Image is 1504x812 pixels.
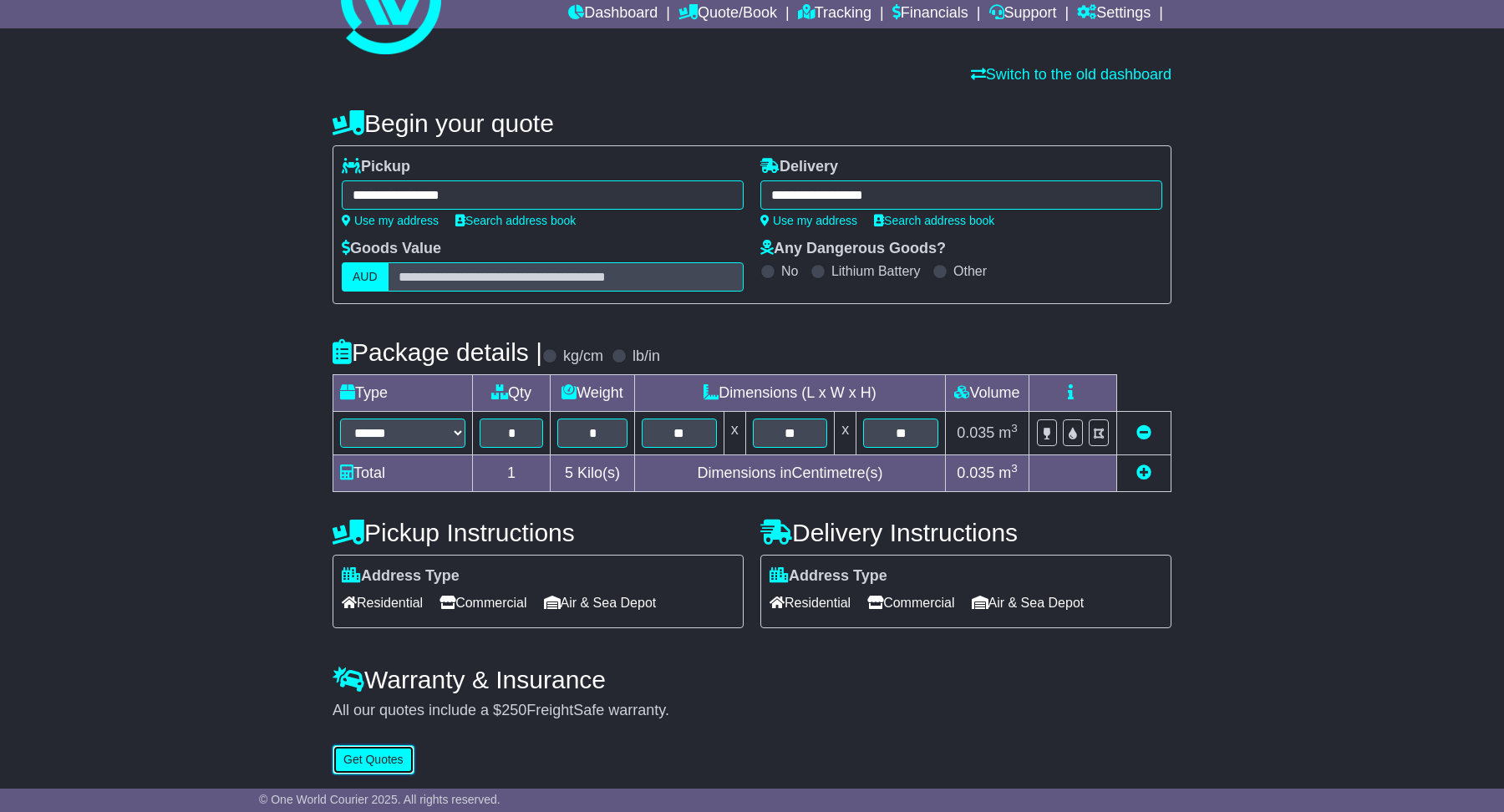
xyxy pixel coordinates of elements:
[867,590,954,616] span: Commercial
[551,455,635,492] td: Kilo(s)
[634,375,945,412] td: Dimensions (L x W x H)
[634,455,945,492] td: Dimensions in Centimetre(s)
[551,375,635,412] td: Weight
[770,567,887,586] label: Address Type
[633,348,660,366] label: lb/in
[1011,422,1018,434] sup: 3
[342,214,439,227] a: Use my address
[760,240,946,258] label: Any Dangerous Goods?
[342,158,410,176] label: Pickup
[440,590,526,616] span: Commercial
[333,745,414,774] button: Get Quotes
[501,702,526,718] span: 250
[874,214,994,227] a: Search address book
[342,262,389,292] label: AUD
[971,66,1171,83] a: Switch to the old dashboard
[1136,464,1151,481] a: Add new item
[945,375,1029,412] td: Volume
[333,109,1171,137] h4: Begin your quote
[563,348,603,366] label: kg/cm
[760,519,1171,546] h4: Delivery Instructions
[333,519,744,546] h4: Pickup Instructions
[333,338,542,366] h4: Package details |
[333,455,473,492] td: Total
[473,375,551,412] td: Qty
[1136,424,1151,441] a: Remove this item
[342,567,460,586] label: Address Type
[781,263,798,279] label: No
[724,412,745,455] td: x
[831,263,921,279] label: Lithium Battery
[770,590,851,616] span: Residential
[760,214,857,227] a: Use my address
[972,590,1085,616] span: Air & Sea Depot
[342,240,441,258] label: Goods Value
[333,702,1171,720] div: All our quotes include a $ FreightSafe warranty.
[957,464,994,481] span: 0.035
[473,455,551,492] td: 1
[835,412,856,455] td: x
[953,263,987,279] label: Other
[957,424,994,441] span: 0.035
[333,666,1171,693] h4: Warranty & Insurance
[998,464,1018,481] span: m
[565,464,573,481] span: 5
[455,214,576,227] a: Search address book
[760,158,838,176] label: Delivery
[1011,462,1018,475] sup: 3
[259,793,500,806] span: © One World Courier 2025. All rights reserved.
[342,590,423,616] span: Residential
[544,590,657,616] span: Air & Sea Depot
[333,375,473,412] td: Type
[998,424,1018,441] span: m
